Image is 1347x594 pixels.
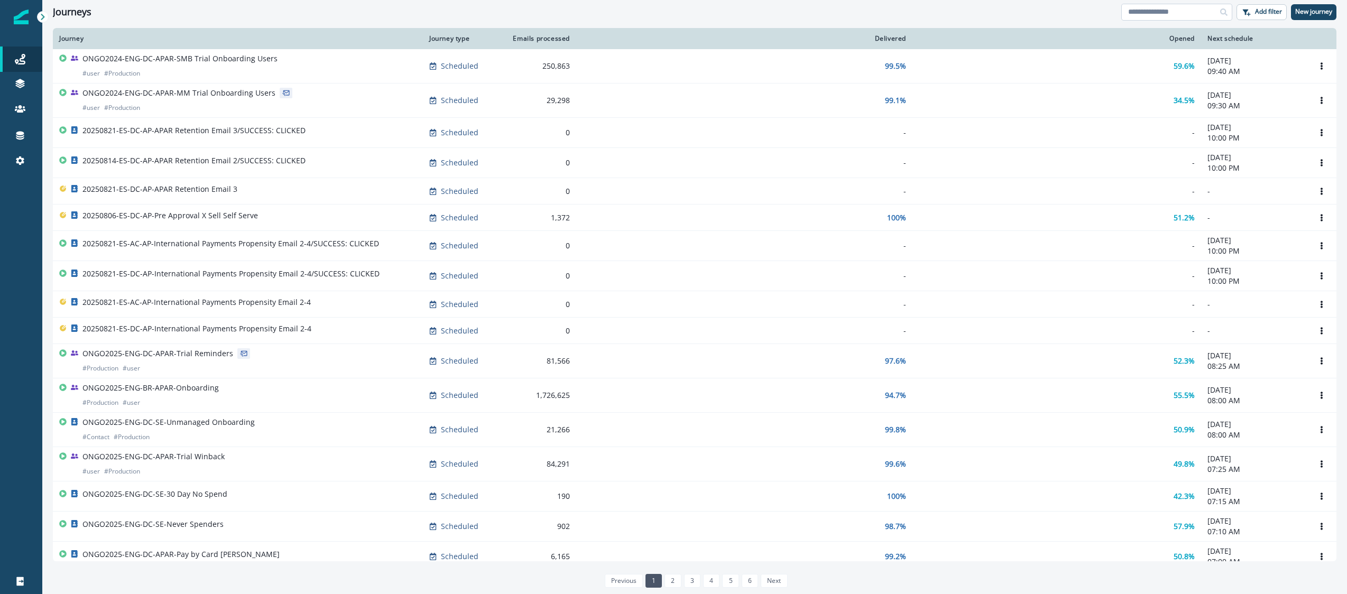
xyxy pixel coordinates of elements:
[1313,518,1330,534] button: Options
[1207,395,1300,406] p: 08:00 AM
[885,521,906,532] p: 98.7%
[1313,268,1330,284] button: Options
[1207,350,1300,361] p: [DATE]
[1207,235,1300,246] p: [DATE]
[441,157,478,168] p: Scheduled
[919,326,1195,336] div: -
[509,61,570,71] div: 250,863
[82,549,280,560] p: ONGO2025-ENG-DC-APAR-Pay by Card [PERSON_NAME]
[885,459,906,469] p: 99.6%
[722,574,739,588] a: Page 5
[509,212,570,223] div: 1,372
[1174,212,1195,223] p: 51.2%
[104,466,140,477] p: # Production
[82,519,224,530] p: ONGO2025-ENG-DC-SE-Never Spenders
[82,397,118,408] p: # Production
[919,157,1195,168] div: -
[1313,353,1330,369] button: Options
[1174,356,1195,366] p: 52.3%
[59,34,417,43] div: Journey
[53,118,1336,148] a: 20250821-ES-DC-AP-APAR Retention Email 3/SUCCESS: CLICKEDScheduled0--[DATE]10:00 PMOptions
[441,299,478,310] p: Scheduled
[1207,430,1300,440] p: 08:00 AM
[583,299,906,310] div: -
[1174,95,1195,106] p: 34.5%
[441,424,478,435] p: Scheduled
[82,363,118,374] p: # Production
[441,95,478,106] p: Scheduled
[1207,486,1300,496] p: [DATE]
[441,491,478,502] p: Scheduled
[1313,58,1330,74] button: Options
[82,103,100,113] p: # user
[53,512,1336,542] a: ONGO2025-ENG-DC-SE-Never SpendersScheduled90298.7%57.9%[DATE]07:10 AMOptions
[1313,488,1330,504] button: Options
[441,61,478,71] p: Scheduled
[441,186,478,197] p: Scheduled
[123,397,140,408] p: # user
[1313,456,1330,472] button: Options
[1207,212,1300,223] p: -
[1207,276,1300,286] p: 10:00 PM
[114,432,150,442] p: # Production
[919,34,1195,43] div: Opened
[583,34,906,43] div: Delivered
[82,238,379,249] p: 20250821-ES-AC-AP-International Payments Propensity Email 2-4/SUCCESS: CLICKED
[1174,551,1195,562] p: 50.8%
[1207,453,1300,464] p: [DATE]
[1207,186,1300,197] p: -
[1207,361,1300,372] p: 08:25 AM
[583,157,906,168] div: -
[441,212,478,223] p: Scheduled
[645,574,662,588] a: Page 1 is your current page
[1174,61,1195,71] p: 59.6%
[1313,125,1330,141] button: Options
[919,271,1195,281] div: -
[885,356,906,366] p: 97.6%
[1255,8,1282,15] p: Add filter
[82,451,225,462] p: ONGO2025-ENG-DC-APAR-Trial Winback
[53,148,1336,178] a: 20250814-ES-DC-AP-APAR Retention Email 2/SUCCESS: CLICKEDScheduled0--[DATE]10:00 PMOptions
[441,459,478,469] p: Scheduled
[82,489,227,499] p: ONGO2025-ENG-DC-SE-30 Day No Spend
[919,240,1195,251] div: -
[1174,390,1195,401] p: 55.5%
[441,551,478,562] p: Scheduled
[53,378,1336,413] a: ONGO2025-ENG-BR-APAR-Onboarding#Production#userScheduled1,726,62594.7%55.5%[DATE]08:00 AMOptions
[82,348,233,359] p: ONGO2025-ENG-DC-APAR-Trial Reminders
[441,127,478,138] p: Scheduled
[1313,387,1330,403] button: Options
[82,210,258,221] p: 20250806-ES-DC-AP-Pre Approval X Sell Self Serve
[82,268,380,279] p: 20250821-ES-DC-AP-International Payments Propensity Email 2-4/SUCCESS: CLICKED
[1207,246,1300,256] p: 10:00 PM
[684,574,700,588] a: Page 3
[1207,90,1300,100] p: [DATE]
[82,184,237,194] p: 20250821-ES-DC-AP-APAR Retention Email 3
[1174,521,1195,532] p: 57.9%
[1207,265,1300,276] p: [DATE]
[509,326,570,336] div: 0
[441,390,478,401] p: Scheduled
[53,6,91,18] h1: Journeys
[1207,526,1300,537] p: 07:10 AM
[583,127,906,138] div: -
[82,155,306,166] p: 20250814-ES-DC-AP-APAR Retention Email 2/SUCCESS: CLICKED
[509,390,570,401] div: 1,726,625
[1313,210,1330,226] button: Options
[53,49,1336,83] a: ONGO2024-ENG-DC-APAR-SMB Trial Onboarding Users#user#ProductionScheduled250,86399.5%59.6%[DATE]09...
[14,10,29,24] img: Inflection
[583,271,906,281] div: -
[53,83,1336,118] a: ONGO2024-ENG-DC-APAR-MM Trial Onboarding Users#user#ProductionScheduled29,29899.1%34.5%[DATE]09:3...
[887,491,906,502] p: 100%
[1207,556,1300,567] p: 07:00 AM
[104,68,140,79] p: # Production
[82,297,311,308] p: 20250821-ES-AC-AP-International Payments Propensity Email 2-4
[1207,55,1300,66] p: [DATE]
[509,551,570,562] div: 6,165
[919,299,1195,310] div: -
[1207,299,1300,310] p: -
[887,212,906,223] p: 100%
[509,95,570,106] div: 29,298
[82,466,100,477] p: # user
[742,574,758,588] a: Page 6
